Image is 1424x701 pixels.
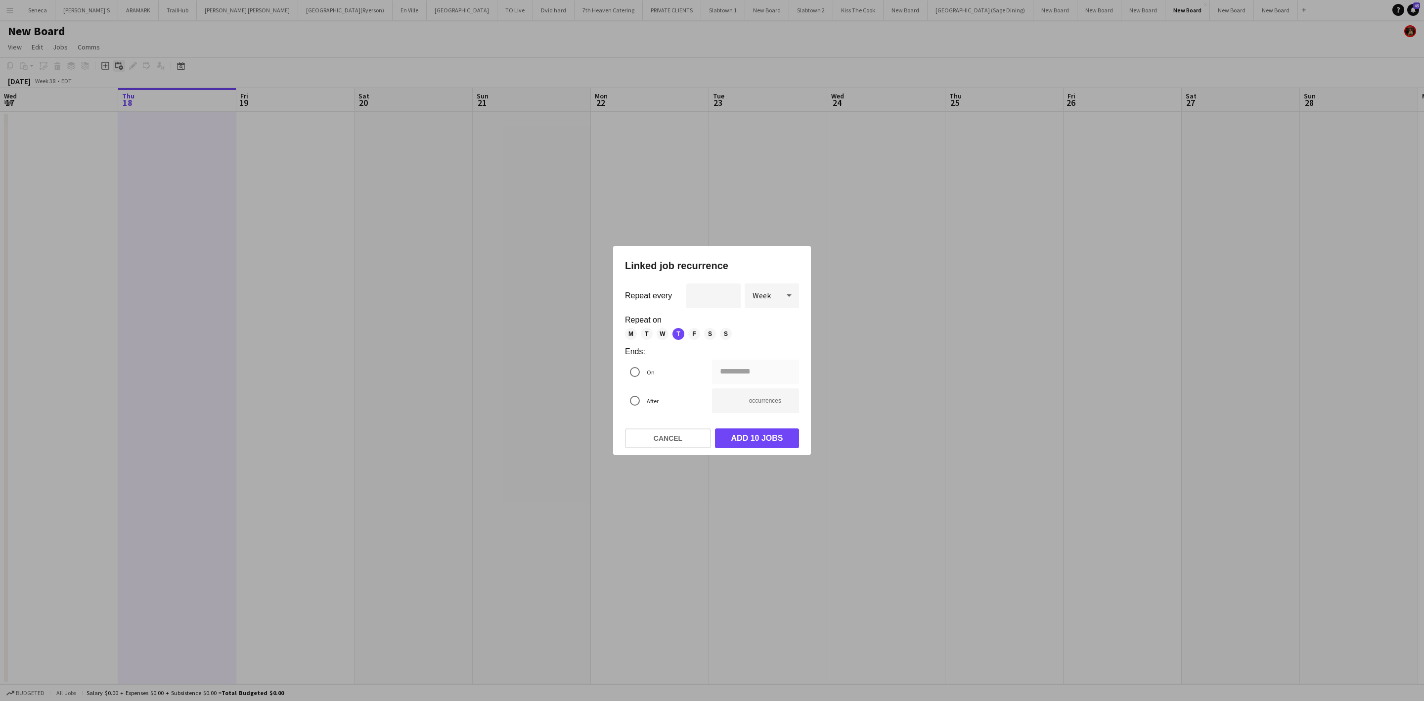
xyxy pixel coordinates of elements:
button: Add 10 jobs [715,428,799,448]
label: On [645,365,655,380]
label: Ends: [625,348,799,356]
span: S [704,328,716,340]
span: Week [753,290,771,300]
span: M [625,328,637,340]
label: Repeat on [625,316,799,324]
span: S [720,328,732,340]
h1: Linked job recurrence [625,258,799,274]
span: T [641,328,653,340]
label: Repeat every [625,292,672,300]
span: W [657,328,668,340]
button: Cancel [625,428,711,448]
mat-chip-listbox: Repeat weekly [625,328,799,340]
span: F [688,328,700,340]
label: After [645,393,659,409]
span: T [672,328,684,340]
